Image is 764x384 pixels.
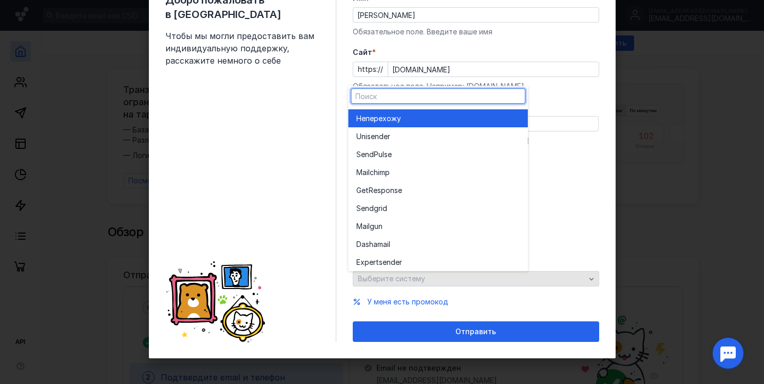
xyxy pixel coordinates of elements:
button: Mailgun [348,217,528,235]
span: G [356,185,361,196]
span: p [385,167,390,178]
span: Чтобы мы могли предоставить вам индивидуальную поддержку, расскажите немного о себе [165,30,319,67]
button: Expertsender [348,253,528,271]
span: etResponse [361,185,402,196]
button: Mailchimp [348,163,528,181]
div: grid [348,107,528,271]
span: id [381,203,387,214]
span: gun [370,221,383,232]
span: Mailchim [356,167,385,178]
button: Выберите систему [353,271,599,286]
span: Выберите систему [358,274,425,283]
span: У меня есть промокод [367,297,448,306]
button: Неперехожу [348,109,528,127]
div: Обязательное поле. Например: [DOMAIN_NAME] [353,81,599,91]
input: Поиск [351,89,525,103]
button: GetResponse [348,181,528,199]
span: Sendgr [356,203,381,214]
span: Не [356,113,366,124]
span: Unisende [356,131,388,142]
button: Отправить [353,321,599,342]
span: перехожу [366,113,401,124]
span: Ex [356,257,365,267]
span: SendPuls [356,149,388,160]
button: SendPulse [348,145,528,163]
span: l [389,239,390,249]
span: Отправить [455,328,496,336]
button: У меня есть промокод [367,297,448,307]
span: r [388,131,390,142]
span: e [388,149,392,160]
div: Обязательное поле. Введите ваше имя [353,27,599,37]
button: Unisender [348,127,528,145]
button: Dashamail [348,235,528,253]
button: Sendgrid [348,199,528,217]
span: Cайт [353,47,372,57]
span: Mail [356,221,370,232]
span: Dashamai [356,239,389,249]
span: pertsender [365,257,402,267]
